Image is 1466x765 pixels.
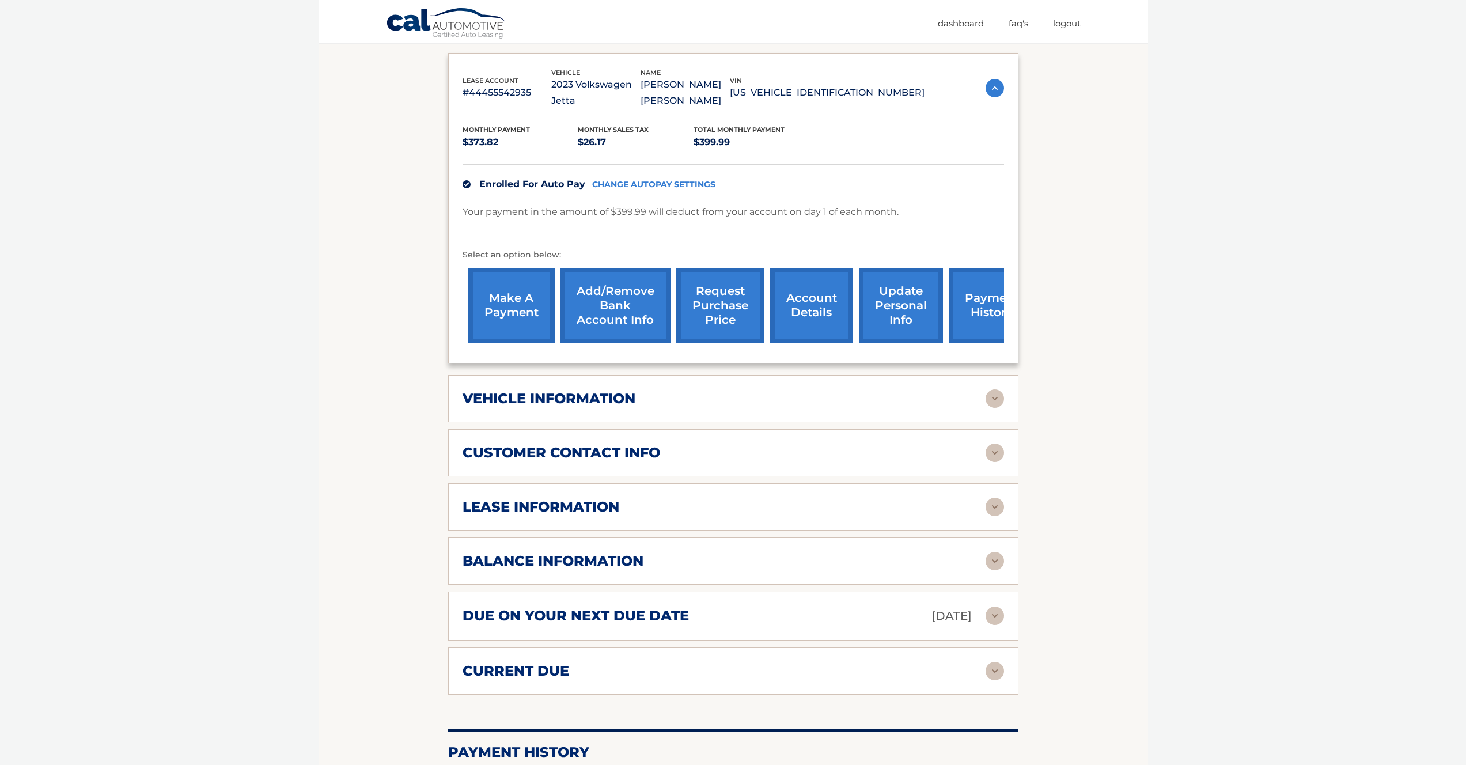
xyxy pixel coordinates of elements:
[463,498,619,516] h2: lease information
[463,134,578,150] p: $373.82
[641,69,661,77] span: name
[859,268,943,343] a: update personal info
[986,389,1004,408] img: accordion-rest.svg
[578,134,694,150] p: $26.17
[463,248,1004,262] p: Select an option below:
[560,268,671,343] a: Add/Remove bank account info
[986,662,1004,680] img: accordion-rest.svg
[938,14,984,33] a: Dashboard
[463,444,660,461] h2: customer contact info
[479,179,585,190] span: Enrolled For Auto Pay
[463,662,569,680] h2: current due
[592,180,715,190] a: CHANGE AUTOPAY SETTINGS
[551,69,580,77] span: vehicle
[730,85,925,101] p: [US_VEHICLE_IDENTIFICATION_NUMBER]
[770,268,853,343] a: account details
[730,77,742,85] span: vin
[468,268,555,343] a: make a payment
[694,126,785,134] span: Total Monthly Payment
[1009,14,1028,33] a: FAQ's
[463,180,471,188] img: check.svg
[986,444,1004,462] img: accordion-rest.svg
[676,268,764,343] a: request purchase price
[578,126,649,134] span: Monthly sales Tax
[986,607,1004,625] img: accordion-rest.svg
[1053,14,1081,33] a: Logout
[931,606,972,626] p: [DATE]
[986,552,1004,570] img: accordion-rest.svg
[386,7,507,41] a: Cal Automotive
[463,390,635,407] h2: vehicle information
[986,79,1004,97] img: accordion-active.svg
[463,77,518,85] span: lease account
[641,77,730,109] p: [PERSON_NAME] [PERSON_NAME]
[463,85,552,101] p: #44455542935
[448,744,1018,761] h2: Payment History
[986,498,1004,516] img: accordion-rest.svg
[463,607,689,624] h2: due on your next due date
[463,126,530,134] span: Monthly Payment
[949,268,1035,343] a: payment history
[694,134,809,150] p: $399.99
[463,204,899,220] p: Your payment in the amount of $399.99 will deduct from your account on day 1 of each month.
[463,552,643,570] h2: balance information
[551,77,641,109] p: 2023 Volkswagen Jetta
